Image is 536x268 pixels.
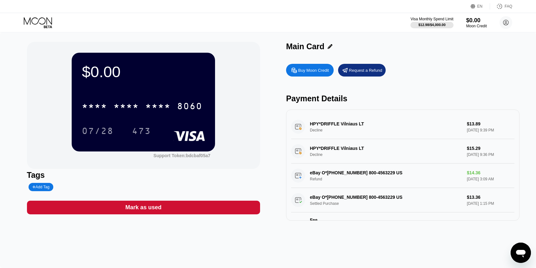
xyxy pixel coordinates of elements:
div: Add Tag [29,183,53,191]
div: Moon Credit [466,24,487,28]
div: Buy Moon Credit [298,68,329,73]
div: Mark as used [125,204,161,211]
div: Visa Monthly Spend Limit$12.98/$4,000.00 [410,17,453,28]
div: 07/28 [77,123,118,139]
div: 8060 [177,102,202,112]
div: EN [477,4,483,9]
div: Request a Refund [338,64,386,77]
div: FAQ [490,3,512,10]
div: $12.98 / $4,000.00 [418,23,446,27]
div: Mark as used [27,201,260,214]
div: 473 [132,127,151,137]
div: Buy Moon Credit [286,64,334,77]
div: EN [471,3,490,10]
div: $0.00 [82,63,205,81]
div: FeeA 1.00% fee (minimum of $1.00) is charged on all transactions$1.00[DATE] 1:15 PM [291,212,514,243]
div: Support Token:bdcbaf05a7 [154,153,210,158]
div: 473 [127,123,156,139]
div: Request a Refund [349,68,382,73]
div: FAQ [505,4,512,9]
div: Support Token: bdcbaf05a7 [154,153,210,158]
div: Visa Monthly Spend Limit [410,17,453,21]
iframe: Button to launch messaging window, conversation in progress [511,243,531,263]
div: Payment Details [286,94,520,103]
div: $0.00 [466,17,487,24]
div: 07/28 [82,127,114,137]
div: $0.00Moon Credit [466,17,487,28]
div: Tags [27,171,260,180]
div: Main Card [286,42,324,51]
div: Fee [310,218,354,223]
div: Add Tag [32,185,49,189]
